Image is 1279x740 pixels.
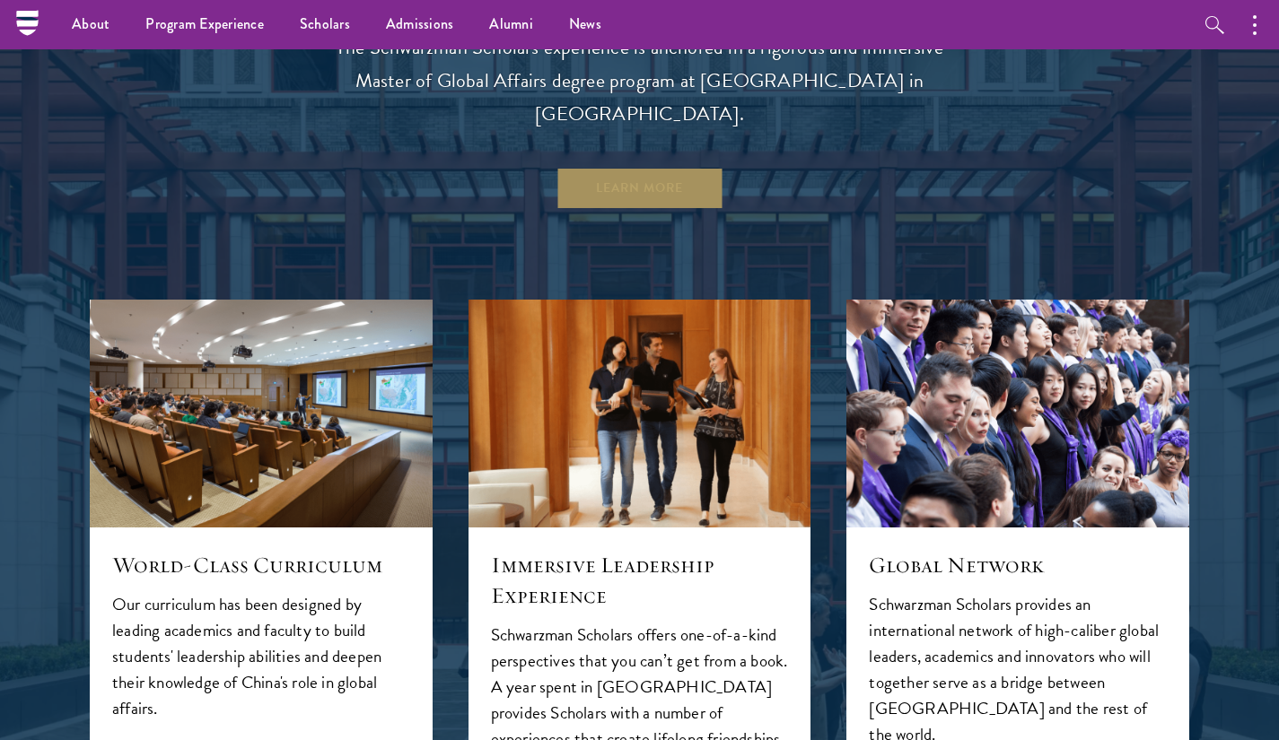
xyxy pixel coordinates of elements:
[491,550,789,611] h5: Immersive Leadership Experience
[317,31,963,131] p: The Schwarzman Scholars experience is anchored in a rigorous and immersive Master of Global Affai...
[869,550,1167,580] h5: Global Network
[112,550,410,580] h5: World-Class Curriculum
[112,591,410,721] p: Our curriculum has been designed by leading academics and faculty to build students' leadership a...
[556,167,723,210] a: Learn More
